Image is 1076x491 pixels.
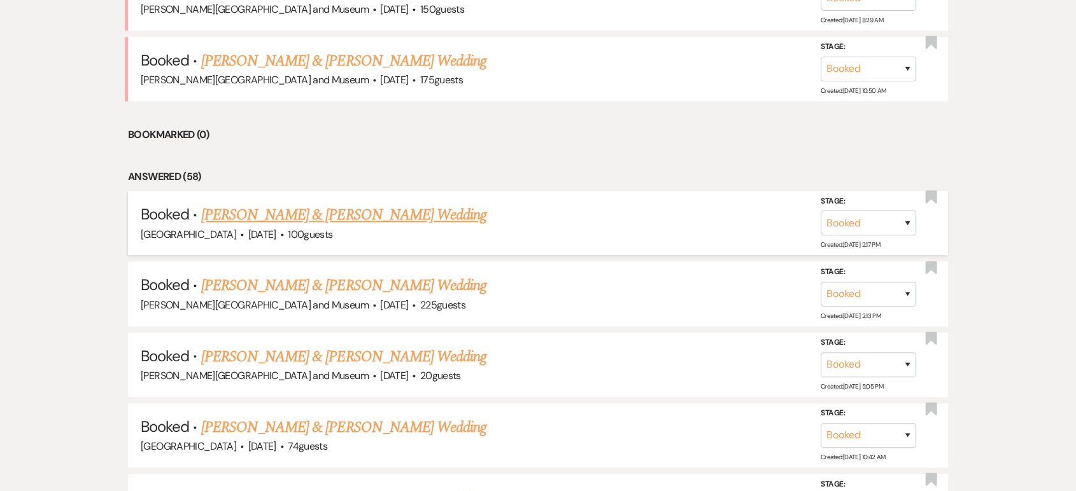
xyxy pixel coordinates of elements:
span: [PERSON_NAME][GEOGRAPHIC_DATA] and Museum [141,73,369,86]
span: [GEOGRAPHIC_DATA] [141,228,236,241]
a: [PERSON_NAME] & [PERSON_NAME] Wedding [201,274,486,297]
label: Stage: [821,336,916,350]
span: Created: [DATE] 8:29 AM [821,16,883,24]
span: Created: [DATE] 10:50 AM [821,86,886,95]
span: [DATE] [248,228,276,241]
span: [DATE] [380,298,408,312]
span: Booked [141,275,189,294]
a: [PERSON_NAME] & [PERSON_NAME] Wedding [201,50,486,73]
span: [GEOGRAPHIC_DATA] [141,439,236,453]
li: Answered (58) [128,169,948,185]
span: Created: [DATE] 10:42 AM [821,453,885,461]
span: Created: [DATE] 5:05 PM [821,382,883,391]
span: 150 guests [420,3,464,16]
label: Stage: [821,406,916,420]
span: 74 guests [288,439,327,453]
label: Stage: [821,195,916,209]
a: [PERSON_NAME] & [PERSON_NAME] Wedding [201,416,486,439]
span: Created: [DATE] 2:17 PM [821,240,880,249]
li: Bookmarked (0) [128,127,948,143]
span: 100 guests [288,228,332,241]
label: Stage: [821,265,916,279]
span: [PERSON_NAME][GEOGRAPHIC_DATA] and Museum [141,369,369,382]
span: [DATE] [380,73,408,86]
span: Booked [141,50,189,70]
a: [PERSON_NAME] & [PERSON_NAME] Wedding [201,204,486,226]
label: Stage: [821,40,916,54]
span: [PERSON_NAME][GEOGRAPHIC_DATA] and Museum [141,3,369,16]
span: [DATE] [248,439,276,453]
span: Created: [DATE] 2:13 PM [821,311,881,319]
span: [DATE] [380,369,408,382]
span: Booked [141,417,189,436]
span: Booked [141,346,189,366]
label: Stage: [821,477,916,491]
span: 175 guests [420,73,463,86]
span: [PERSON_NAME][GEOGRAPHIC_DATA] and Museum [141,298,369,312]
a: [PERSON_NAME] & [PERSON_NAME] Wedding [201,345,486,368]
span: [DATE] [380,3,408,16]
span: Booked [141,204,189,224]
span: 20 guests [420,369,461,382]
span: 225 guests [420,298,465,312]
